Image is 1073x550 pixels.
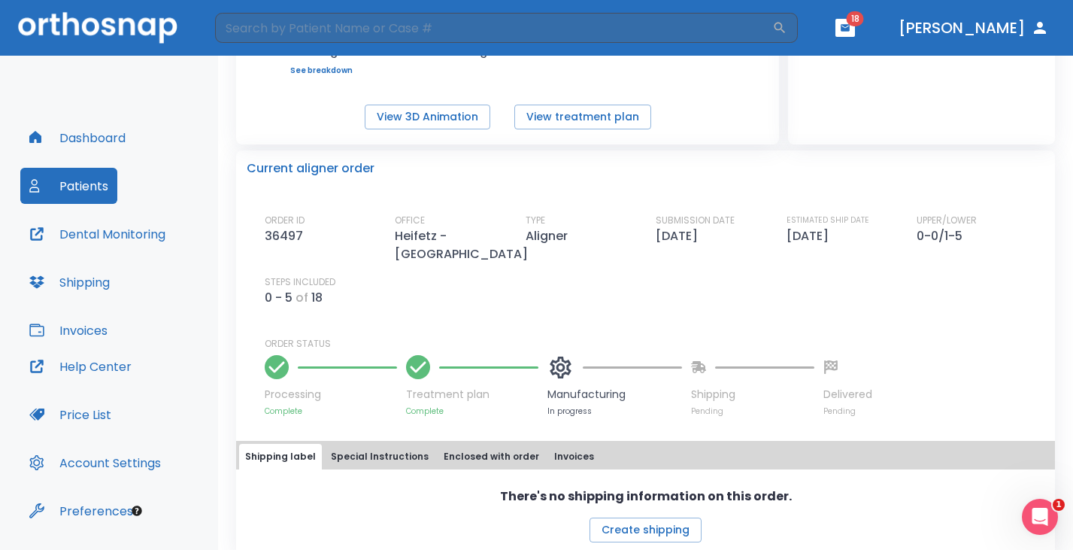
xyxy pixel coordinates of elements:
p: [DATE] [787,227,835,245]
span: 1 [1053,499,1065,511]
p: 36497 [265,227,309,245]
button: Create shipping [590,518,702,542]
p: UPPER/LOWER [917,214,977,227]
iframe: Intercom live chat [1022,499,1058,535]
p: 0 - 5 [265,289,292,307]
button: Dental Monitoring [20,216,174,252]
button: Patients [20,168,117,204]
div: tabs [239,444,1052,469]
p: Processing [265,387,397,403]
span: 18 [847,11,864,26]
p: OFFICE [395,214,425,227]
p: ESTIMATED SHIP DATE [787,214,869,227]
p: Treatment plan [406,387,538,403]
p: Complete [265,406,397,417]
input: Search by Patient Name or Case # [215,13,772,43]
button: Shipping label [239,444,322,469]
button: Help Center [20,348,141,384]
p: Delivered [823,387,872,403]
button: Special Instructions [325,444,435,469]
button: Invoices [548,444,600,469]
button: View treatment plan [514,105,651,129]
p: STEPS INCLUDED [265,275,335,289]
p: 18 [311,289,323,307]
button: Enclosed with order [438,444,545,469]
div: Tooltip anchor [130,504,144,518]
p: Heifetz - [GEOGRAPHIC_DATA] [395,227,534,263]
p: Current aligner order [247,160,374,178]
button: Price List [20,397,120,433]
a: See breakdown [290,66,369,75]
p: Shipping [691,387,814,403]
p: Manufacturing [547,387,682,403]
button: Dashboard [20,120,135,156]
p: ORDER ID [265,214,305,227]
p: 0-0/1-5 [917,227,968,245]
p: SUBMISSION DATE [656,214,735,227]
p: Aligner [526,227,574,245]
p: [DATE] [656,227,704,245]
button: Preferences [20,493,142,529]
button: [PERSON_NAME] [893,14,1055,41]
p: Complete [406,406,538,417]
p: TYPE [526,214,545,227]
img: Orthosnap [18,12,177,43]
button: Shipping [20,264,119,300]
p: Pending [691,406,814,417]
button: Invoices [20,312,117,348]
button: View 3D Animation [365,105,490,129]
button: Account Settings [20,445,170,481]
p: There's no shipping information on this order. [500,488,792,506]
p: Pending [823,406,872,417]
p: of [296,289,308,307]
p: In progress [547,406,682,417]
p: ORDER STATUS [265,337,1044,351]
